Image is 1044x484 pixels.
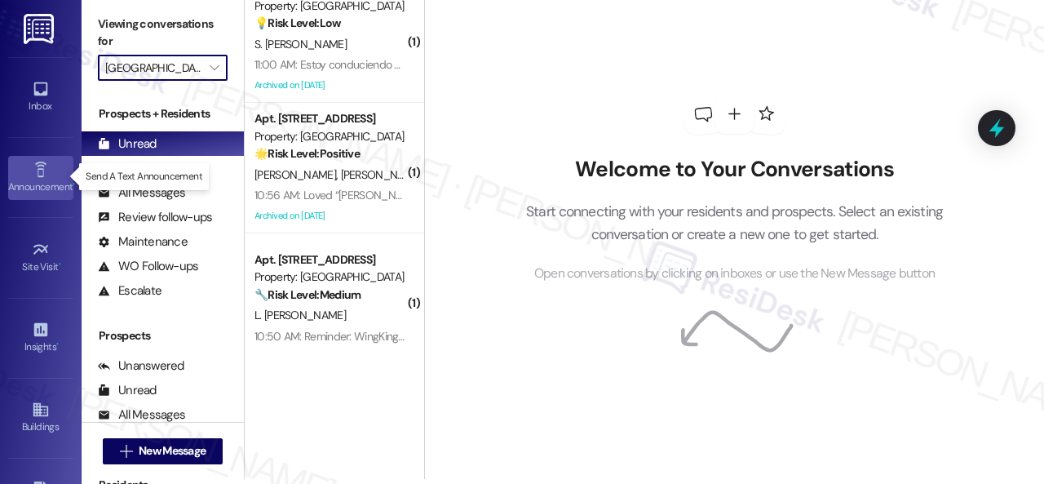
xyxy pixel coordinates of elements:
div: 10:50 AM: Reminder: WingKing Food Truck will be at the Office [DATE], [DATE], from 5:00 PM to 8:0... [254,329,973,344]
div: Unanswered [98,160,184,177]
a: Inbox [8,75,73,119]
div: WO Follow-ups [98,258,198,275]
div: Property: [GEOGRAPHIC_DATA] [254,128,405,145]
span: S. [PERSON_NAME] [254,37,347,51]
div: All Messages [98,406,185,424]
span: • [59,259,61,270]
div: Prospects + Residents [82,105,244,122]
h2: Welcome to Your Conversations [502,157,968,183]
strong: 🌟 Risk Level: Positive [254,146,360,161]
strong: 💡 Risk Level: Low [254,16,341,30]
p: Start connecting with your residents and prospects. Select an existing conversation or create a n... [502,200,968,246]
i:  [210,61,219,74]
div: Apt. [STREET_ADDRESS] [254,251,405,269]
span: • [56,339,59,350]
img: ResiDesk Logo [24,14,57,44]
input: All communities [105,55,201,81]
a: Insights • [8,316,73,360]
span: L. [PERSON_NAME] [254,308,346,322]
div: Escalate [98,282,161,300]
p: Send A Text Announcement [86,170,202,184]
span: [PERSON_NAME] [254,167,341,182]
button: New Message [103,438,223,464]
div: Unread [98,135,157,153]
div: Review follow-ups [98,209,212,226]
span: Open conversations by clicking on inboxes or use the New Message button [534,264,935,284]
span: New Message [139,442,206,460]
a: Buildings [8,396,73,440]
div: Unanswered [98,357,184,375]
div: Apt. [STREET_ADDRESS] [254,110,405,127]
i:  [120,445,132,458]
div: All Messages [98,184,185,202]
div: Property: [GEOGRAPHIC_DATA] [254,269,405,286]
div: Archived on [DATE] [253,206,407,226]
label: Viewing conversations for [98,11,228,55]
span: [PERSON_NAME] [341,167,422,182]
a: Site Visit • [8,236,73,280]
strong: 🔧 Risk Level: Medium [254,287,361,302]
div: 11:00 AM: Estoy conduciendo - Sent from My Car [254,57,487,72]
div: Unread [98,382,157,399]
div: Maintenance [98,233,188,251]
div: Prospects [82,327,244,344]
span: • [73,179,75,190]
div: Archived on [DATE] [253,75,407,95]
